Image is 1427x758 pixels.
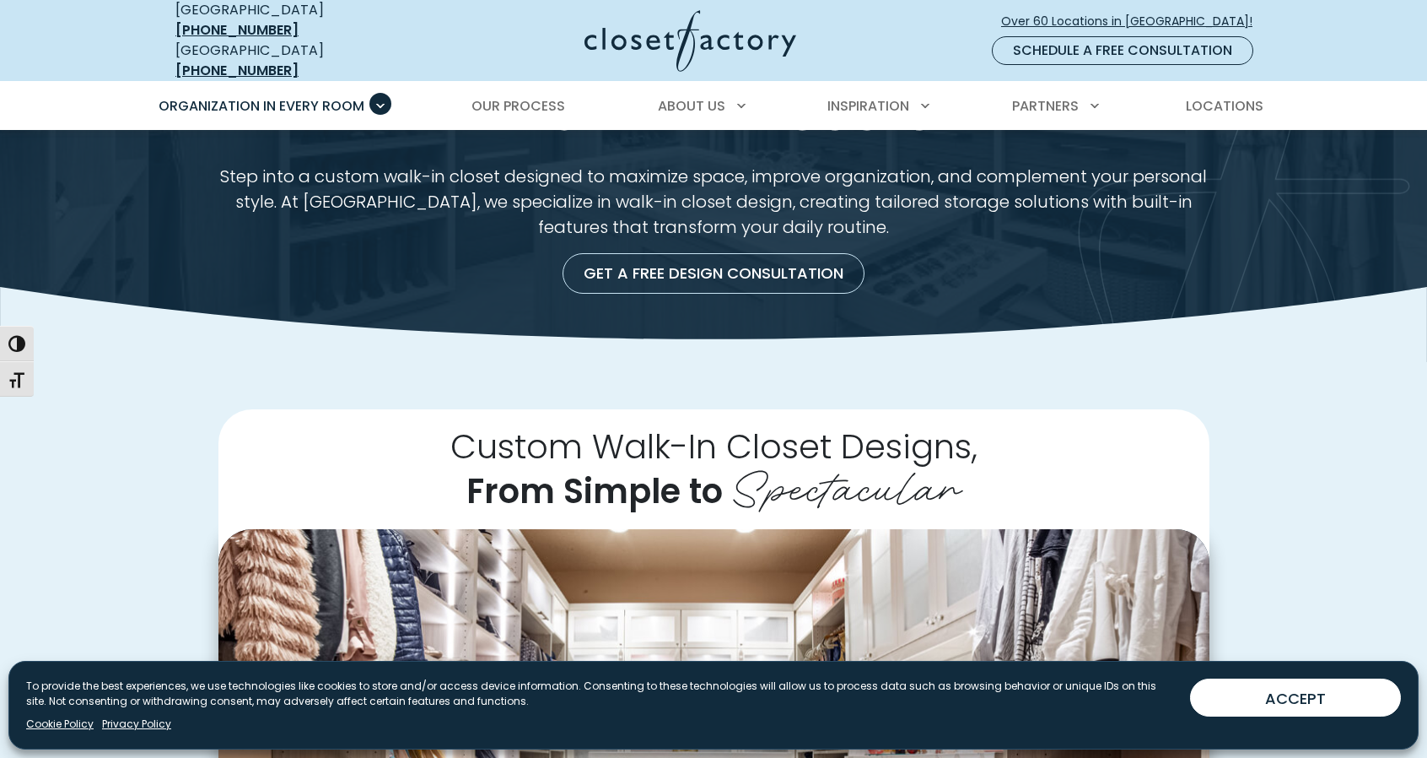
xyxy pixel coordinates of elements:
[159,96,364,116] span: Organization in Every Room
[26,679,1177,709] p: To provide the best experiences, we use technologies like cookies to store and/or access device i...
[658,96,725,116] span: About Us
[450,423,977,470] span: Custom Walk-In Closet Designs,
[1001,13,1266,30] span: Over 60 Locations in [GEOGRAPHIC_DATA]!
[26,717,94,732] a: Cookie Policy
[218,164,1209,240] p: Step into a custom walk-in closet designed to maximize space, improve organization, and complemen...
[992,36,1253,65] a: Schedule a Free Consultation
[1190,679,1401,717] button: ACCEPT
[731,450,961,517] span: Spectacular
[466,468,723,515] span: From Simple to
[827,96,909,116] span: Inspiration
[1186,96,1263,116] span: Locations
[563,253,864,294] a: Get a Free Design Consultation
[147,83,1280,130] nav: Primary Menu
[175,41,420,81] div: [GEOGRAPHIC_DATA]
[1012,96,1079,116] span: Partners
[102,717,171,732] a: Privacy Policy
[471,96,565,116] span: Our Process
[172,79,1255,143] h1: Walk-In Closets
[175,61,299,80] a: [PHONE_NUMBER]
[1000,7,1267,36] a: Over 60 Locations in [GEOGRAPHIC_DATA]!
[175,20,299,40] a: [PHONE_NUMBER]
[584,10,796,72] img: Closet Factory Logo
